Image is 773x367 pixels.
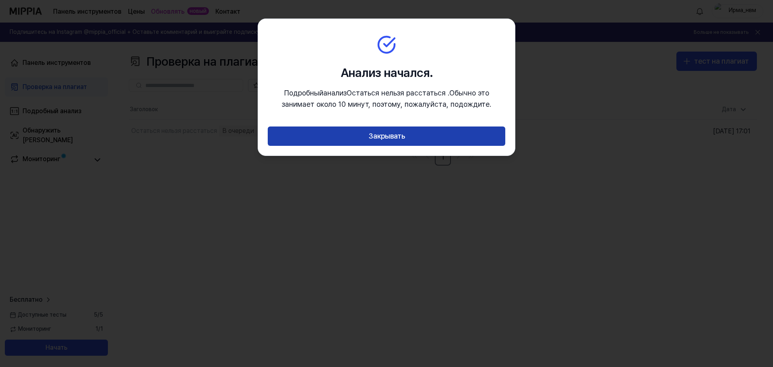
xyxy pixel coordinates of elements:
[341,65,433,80] font: Анализ начался.
[323,89,347,97] font: анализ
[347,89,449,97] font: Остаться нельзя расстаться .
[368,132,405,140] font: Закрывать
[284,89,323,97] font: Подробный
[268,126,505,146] button: Закрывать
[282,89,491,109] font: Обычно это занимает около 10 минут, поэтому, пожалуйста, подождите.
